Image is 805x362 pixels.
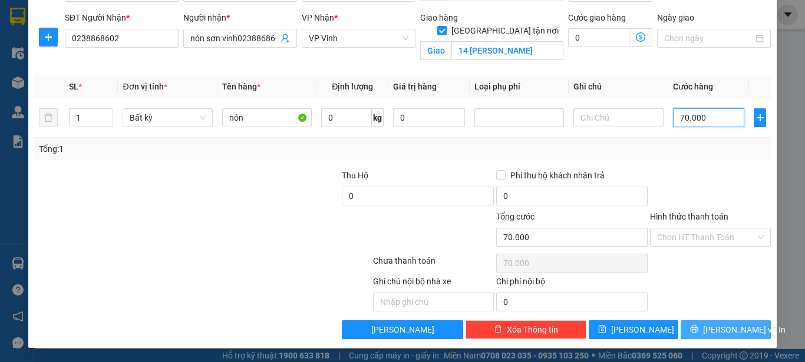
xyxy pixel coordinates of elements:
span: Giá trị hàng [393,82,437,91]
span: Giao [420,41,451,60]
label: Ngày giao [657,13,694,22]
span: [PERSON_NAME] [371,323,434,336]
div: Chưa thanh toán [372,254,495,275]
th: Ghi chú [569,75,668,98]
th: Loại phụ phí [470,75,569,98]
input: VD: Bàn, Ghế [222,108,312,127]
span: [GEOGRAPHIC_DATA] tận nơi [447,24,563,37]
input: Ngày giao [664,32,753,45]
span: Giao hàng [420,13,458,22]
li: Hotline: 02386655777, 02462925925, 0944789456 [110,44,493,58]
input: Giao tận nơi [451,41,563,60]
button: plus [754,108,766,127]
span: Đơn vị tính [123,82,167,91]
button: delete [39,108,58,127]
span: [PERSON_NAME] [611,323,674,336]
button: [PERSON_NAME] [342,320,463,339]
span: user-add [281,34,290,43]
div: Chi phí nội bộ [496,275,648,293]
span: Định lượng [332,82,373,91]
span: Thu Hộ [342,171,368,180]
div: Người nhận [183,11,297,24]
span: [PERSON_NAME] và In [703,323,786,336]
span: printer [690,325,698,334]
img: logo.jpg [15,15,74,74]
label: Hình thức thanh toán [650,212,728,221]
span: Tổng cước [496,212,535,221]
span: Phí thu hộ khách nhận trả [506,169,609,182]
button: deleteXóa Thông tin [466,320,586,339]
div: Ghi chú nội bộ nhà xe [373,275,494,293]
input: Cước giao hàng [568,28,629,47]
input: 0 [393,108,465,127]
button: plus [39,28,58,47]
span: delete [494,325,502,334]
input: Nhập ghi chú [373,293,494,311]
div: SĐT Người Nhận [65,11,179,24]
b: GỬI : VP Giải Phóng [15,85,157,105]
span: VP Vinh [309,29,408,47]
input: Ghi Chú [573,108,663,127]
span: plus [754,113,766,122]
span: plus [39,32,57,42]
li: [PERSON_NAME], [PERSON_NAME] [110,29,493,44]
span: save [598,325,606,334]
div: Tổng: 1 [39,142,312,155]
span: Cước hàng [673,82,713,91]
span: Tên hàng [222,82,260,91]
button: save[PERSON_NAME] [589,320,679,339]
span: Xóa Thông tin [507,323,558,336]
span: dollar-circle [636,32,645,42]
span: SL [69,82,78,91]
button: printer[PERSON_NAME] và In [681,320,771,339]
span: VP Nhận [302,13,334,22]
label: Cước giao hàng [568,13,626,22]
span: kg [372,108,384,127]
span: Bất kỳ [130,109,205,127]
